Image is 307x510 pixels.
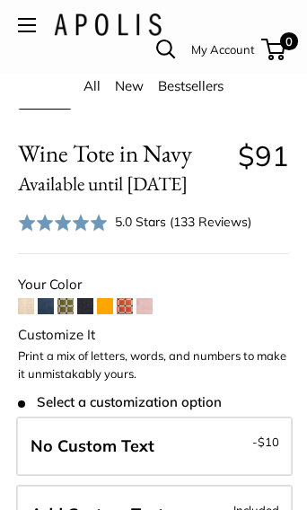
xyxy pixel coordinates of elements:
[31,435,154,456] span: No Custom Text
[18,347,289,382] p: Print a mix of letters, words, and numbers to make it unmistakably yours.
[18,322,289,347] div: Customize It
[16,417,293,476] label: Leave Blank
[18,394,222,410] span: Select a customization option
[191,39,255,60] a: My Account
[252,431,279,453] span: -
[18,171,188,196] small: Available until [DATE]
[258,435,279,449] span: $10
[115,212,251,232] div: 5.0 Stars (133 Reviews)
[115,77,144,94] a: New
[238,138,289,173] span: $91
[280,32,298,50] span: 0
[158,77,224,94] a: Bestsellers
[263,39,285,60] a: 0
[83,77,101,94] a: All
[18,17,36,31] button: Open menu
[18,209,251,235] div: 5.0 Stars (133 Reviews)
[18,139,226,198] span: Wine Tote in Navy
[156,40,176,59] a: Open search
[18,272,289,297] div: Your Color
[54,13,162,36] img: Apolis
